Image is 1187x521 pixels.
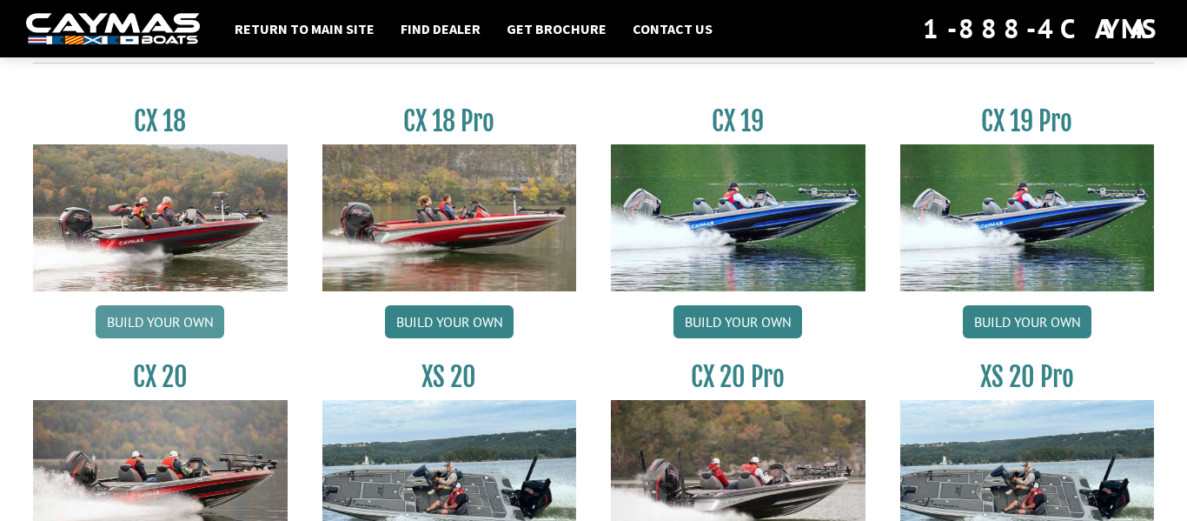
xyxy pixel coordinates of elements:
div: 1-888-4CAYMAS [923,10,1161,48]
img: CX-18SS_thumbnail.jpg [322,144,577,291]
h3: CX 18 [33,105,288,137]
a: Build your own [673,305,802,338]
h3: CX 20 [33,361,288,393]
a: Build your own [963,305,1091,338]
h3: XS 20 [322,361,577,393]
a: Build your own [385,305,514,338]
h3: CX 18 Pro [322,105,577,137]
h3: CX 19 Pro [900,105,1155,137]
h3: CX 20 Pro [611,361,865,393]
img: CX19_thumbnail.jpg [900,144,1155,291]
h3: CX 19 [611,105,865,137]
a: Return to main site [226,17,383,40]
a: Find Dealer [392,17,489,40]
a: Get Brochure [498,17,615,40]
a: Build your own [96,305,224,338]
a: Contact Us [624,17,721,40]
img: CX19_thumbnail.jpg [611,144,865,291]
img: white-logo-c9c8dbefe5ff5ceceb0f0178aa75bf4bb51f6bca0971e226c86eb53dfe498488.png [26,13,200,45]
h3: XS 20 Pro [900,361,1155,393]
img: CX-18S_thumbnail.jpg [33,144,288,291]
